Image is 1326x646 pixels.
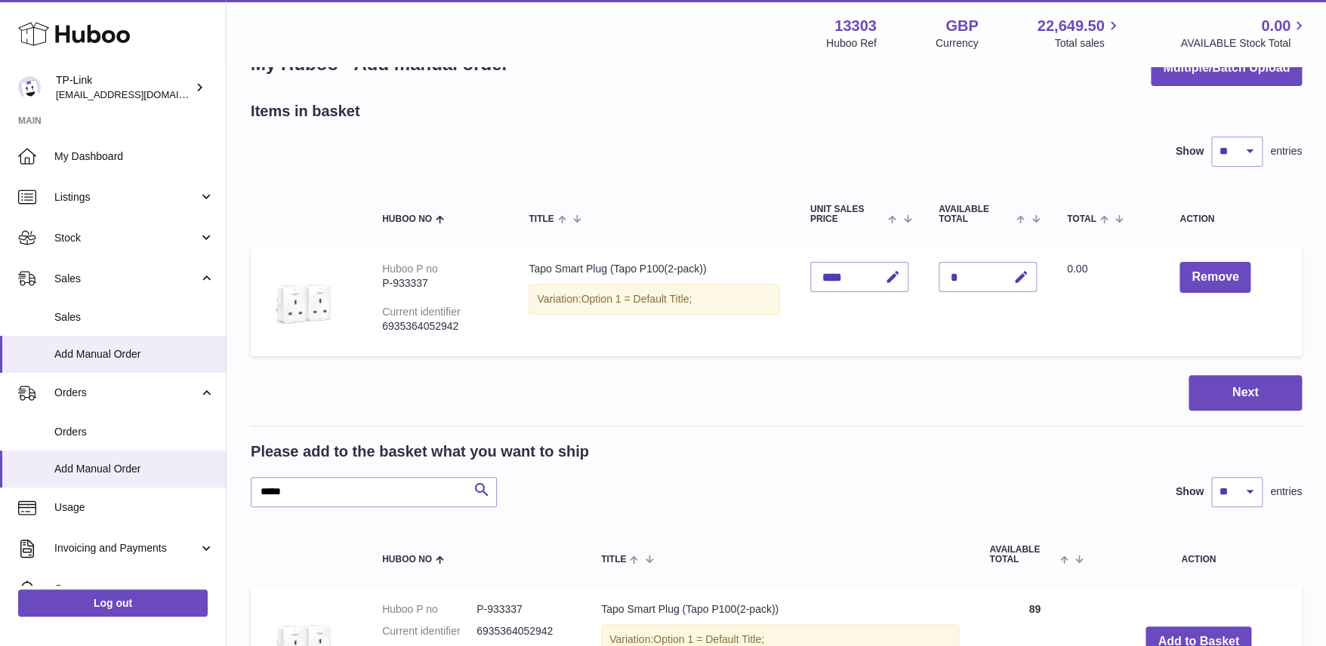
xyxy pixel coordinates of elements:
[826,36,877,51] div: Huboo Ref
[1037,16,1121,51] a: 22,649.50 Total sales
[54,231,199,245] span: Stock
[54,425,214,439] span: Orders
[936,36,979,51] div: Currency
[54,500,214,515] span: Usage
[54,347,214,361] span: Add Manual Order
[1189,375,1302,411] button: Next
[529,284,779,315] div: Variation:
[54,272,199,286] span: Sales
[1176,144,1204,158] label: Show
[54,310,214,325] span: Sales
[1151,51,1302,86] button: Multiple/Batch Upload
[653,633,764,645] span: Option 1 = Default Title;
[382,276,498,291] div: P-933337
[251,441,589,462] h2: Please add to the basket what you want to ship
[834,16,877,36] strong: 13303
[1180,262,1250,293] button: Remove
[54,386,199,400] span: Orders
[382,214,432,224] span: Huboo no
[54,541,199,555] span: Invoicing and Payments
[1054,36,1121,51] span: Total sales
[810,205,885,224] span: Unit Sales Price
[1095,530,1302,580] th: Action
[476,602,571,617] dd: P-933337
[1037,16,1104,36] span: 22,649.50
[513,247,794,356] td: Tapo Smart Plug (Tapo P100(2-pack))
[1270,484,1302,499] span: entries
[1261,16,1291,36] span: 0.00
[1180,16,1308,51] a: 0.00 AVAILABLE Stock Total
[54,462,214,476] span: Add Manual Order
[1180,36,1308,51] span: AVAILABLE Stock Total
[266,262,341,337] img: Tapo Smart Plug (Tapo P100(2-pack))
[601,555,626,564] span: Title
[56,73,192,102] div: TP-Link
[382,555,432,564] span: Huboo no
[382,624,476,638] dt: Current identifier
[382,319,498,334] div: 6935364052942
[56,88,222,100] span: [EMAIL_ADDRESS][DOMAIN_NAME]
[581,293,692,305] span: Option 1 = Default Title;
[18,589,208,617] a: Log out
[54,190,199,205] span: Listings
[1180,214,1287,224] div: Action
[54,582,214,596] span: Cases
[382,602,476,617] dt: Huboo P no
[945,16,978,36] strong: GBP
[1067,214,1096,224] span: Total
[939,205,1013,224] span: AVAILABLE Total
[54,149,214,164] span: My Dashboard
[1270,144,1302,158] span: entries
[1067,263,1087,275] span: 0.00
[529,214,554,224] span: Title
[18,76,41,99] img: gaby.chen@tp-link.com
[989,545,1056,564] span: AVAILABLE Total
[1176,484,1204,499] label: Show
[251,101,360,122] h2: Items in basket
[382,263,438,275] div: Huboo P no
[382,306,461,318] div: Current identifier
[476,624,571,638] dd: 6935364052942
